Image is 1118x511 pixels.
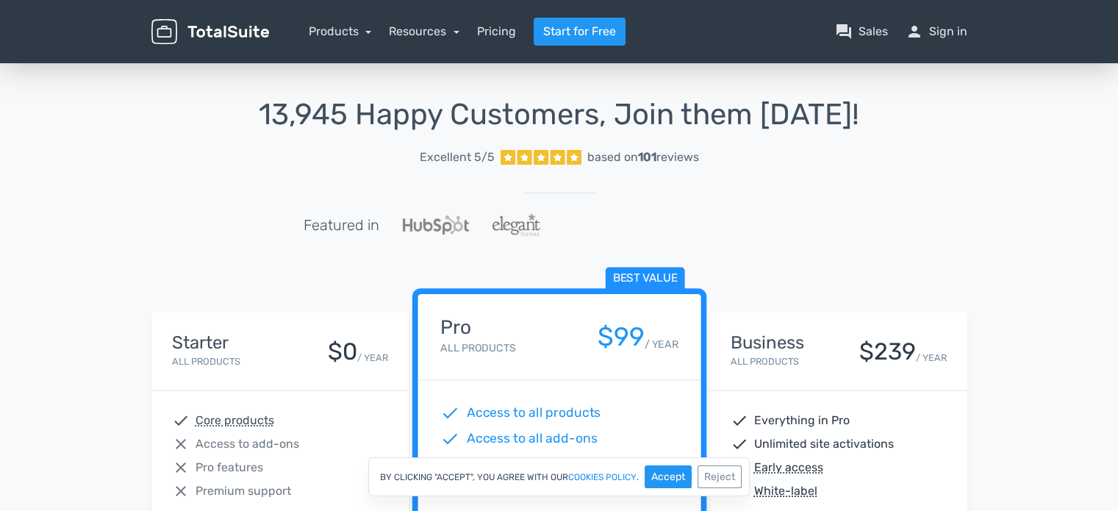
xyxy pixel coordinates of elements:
span: Excellent 5/5 [420,149,495,166]
small: All Products [440,342,515,354]
span: check [440,404,459,423]
div: $0 [328,339,357,365]
strong: 101 [638,150,656,164]
button: Reject [698,465,742,488]
a: cookies policy [568,473,637,482]
small: All Products [731,356,799,367]
a: personSign in [906,23,967,40]
span: check [440,429,459,449]
span: Everything in Pro [754,412,850,429]
span: Premium support [466,455,571,474]
h4: Business [731,333,804,352]
abbr: Core products [196,412,274,429]
span: Access to all add-ons [466,429,597,449]
a: Start for Free [534,18,626,46]
span: Access to all products [466,404,601,423]
div: $239 [859,339,916,365]
a: question_answerSales [835,23,888,40]
span: question_answer [835,23,853,40]
h1: 13,945 Happy Customers, Join them [DATE]! [151,99,967,131]
div: based on reviews [587,149,699,166]
small: / YEAR [357,351,388,365]
small: / YEAR [644,336,678,351]
span: person [906,23,923,40]
a: Resources [389,24,459,38]
h4: Pro [440,317,515,338]
h4: Starter [172,333,240,352]
a: Pricing [477,23,516,40]
div: $99 [597,323,644,351]
img: Hubspot [403,215,469,235]
span: check [731,412,748,429]
a: Products [309,24,372,38]
span: 1 Site activation [466,481,562,500]
small: All Products [172,356,240,367]
span: check [731,435,748,453]
div: By clicking "Accept", you agree with our . [368,457,750,496]
span: check [172,412,190,429]
button: Accept [645,465,692,488]
small: / YEAR [916,351,947,365]
span: close [172,435,190,453]
a: Excellent 5/5 based on101reviews [151,143,967,172]
img: ElegantThemes [492,214,540,236]
span: check [440,455,459,474]
h5: Featured in [304,217,379,233]
span: Best value [605,268,684,290]
span: Access to add-ons [196,435,299,453]
span: check [440,481,459,500]
img: TotalSuite for WordPress [151,19,269,45]
span: Unlimited site activations [754,435,894,453]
